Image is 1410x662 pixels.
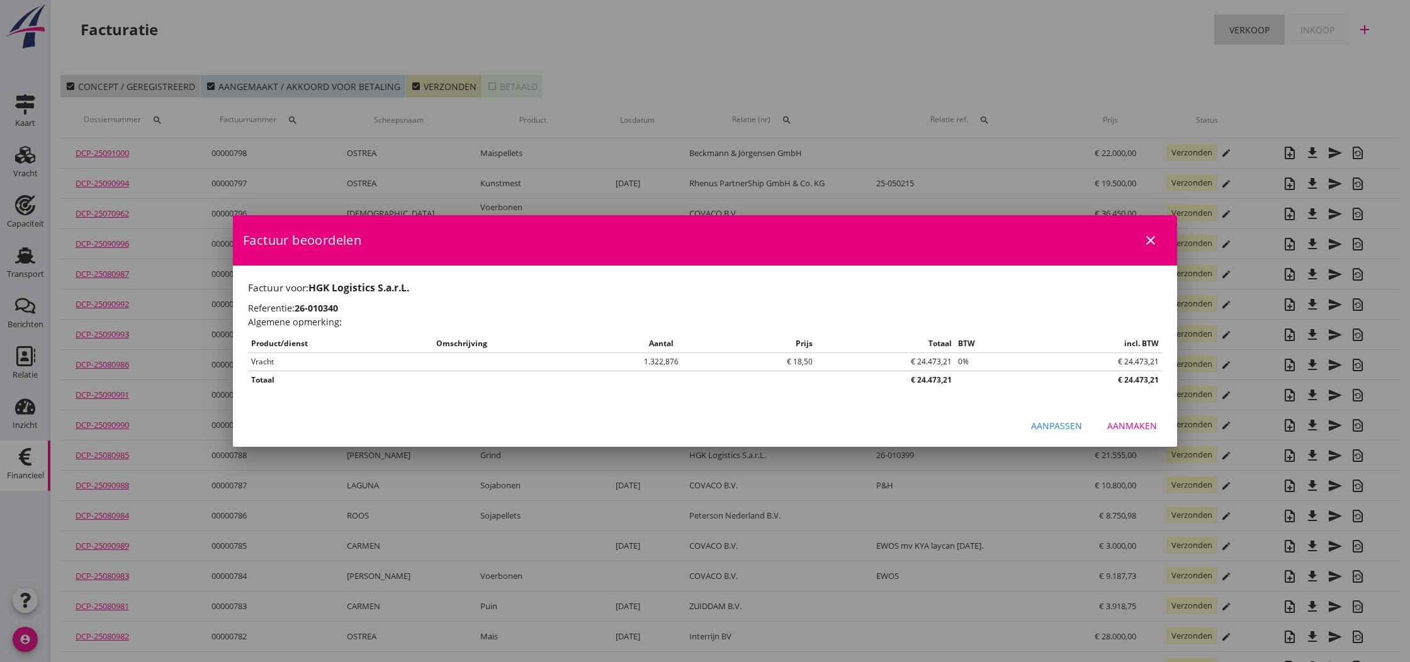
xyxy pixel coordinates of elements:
i: close [1143,233,1158,248]
td: € 18,50 [721,353,816,371]
div: Aanmaken [1107,419,1157,432]
strong: 26-010340 [295,302,338,314]
button: Aanpassen [1021,414,1092,437]
td: 0% [955,353,1024,371]
strong: HGK Logistics S.a.r.L. [308,281,409,295]
th: Totaal [816,335,954,353]
th: Aantal [601,335,721,353]
td: € 24.473,21 [1024,353,1162,371]
td: Vracht [248,353,433,371]
h1: Factuur voor: [248,281,1162,295]
th: Prijs [721,335,816,353]
th: € 24.473,21 [816,371,954,390]
button: Aanmaken [1097,414,1167,437]
th: incl. BTW [1024,335,1162,353]
h2: Referentie: Algemene opmerking: [248,301,1162,328]
th: Product/dienst [248,335,433,353]
td: € 24.473,21 [816,353,954,371]
td: 1.322,876 [601,353,721,371]
div: Factuur beoordelen [233,215,1177,266]
th: Omschrijving [433,335,601,353]
th: Totaal [248,371,816,390]
th: BTW [955,335,1024,353]
div: Aanpassen [1031,419,1082,432]
th: € 24.473,21 [955,371,1162,390]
